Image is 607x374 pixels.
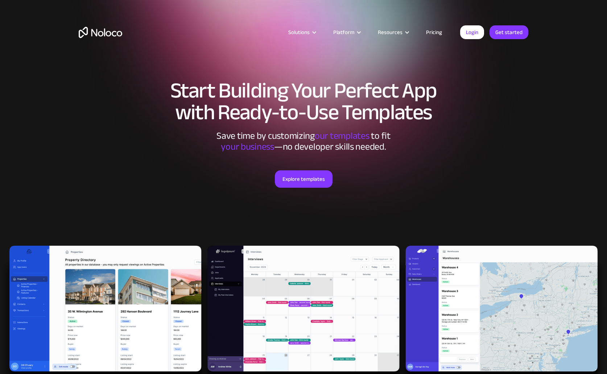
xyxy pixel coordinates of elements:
[79,27,122,38] a: home
[378,28,402,37] div: Resources
[288,28,310,37] div: Solutions
[324,28,369,37] div: Platform
[315,127,369,145] span: our templates
[333,28,354,37] div: Platform
[275,170,333,188] a: Explore templates
[221,138,274,155] span: your business
[460,25,484,39] a: Login
[79,80,528,123] h1: Start Building Your Perfect App with Ready-to-Use Templates
[279,28,324,37] div: Solutions
[490,25,528,39] a: Get started
[417,28,451,37] a: Pricing
[195,130,412,152] div: Save time by customizing to fit ‍ —no developer skills needed.
[369,28,417,37] div: Resources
